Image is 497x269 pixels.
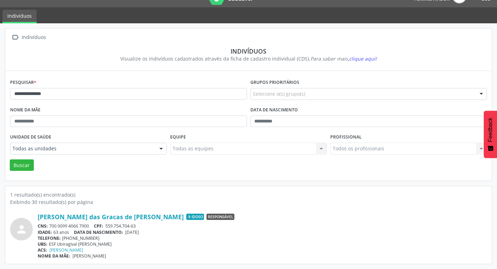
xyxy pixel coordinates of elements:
span: 559.754.704-63 [105,223,136,229]
button: Buscar [10,159,34,171]
div: [PHONE_NUMBER] [38,235,487,241]
a: [PERSON_NAME] das Gracas de [PERSON_NAME] [38,213,184,221]
label: Nome da mãe [10,105,40,116]
div: 1 resultado(s) encontrado(s) [10,191,487,198]
label: Grupos prioritários [250,77,299,88]
label: Data de nascimento [250,105,298,116]
span: Responsável [206,214,234,220]
a:  Indivíduos [10,32,47,42]
div: 700 0099 4066 7900 [38,223,487,229]
span: ACS: [38,247,47,253]
span: NOME DA MÃE: [38,253,70,259]
span: Idoso [186,214,204,220]
label: Profissional [330,132,362,143]
span: DATA DE NASCIMENTO: [74,229,123,235]
label: Equipe [170,132,186,143]
span: UBS: [38,241,47,247]
label: Pesquisar [10,77,36,88]
span: Selecione o(s) grupo(s) [253,90,305,97]
span: [PERSON_NAME] [73,253,106,259]
span: Feedback [487,118,494,142]
span: clique aqui! [349,55,377,62]
div: Visualize os indivíduos cadastrados através da ficha de cadastro individual (CDS). [15,55,482,62]
div: Exibindo 30 resultado(s) por página [10,198,487,206]
i: person [15,223,28,236]
span: TELEFONE: [38,235,61,241]
span: CPF: [94,223,103,229]
span: IDADE: [38,229,52,235]
i: Para saber mais, [310,55,377,62]
div: 63 anos [38,229,487,235]
a: Indivíduos [2,10,37,23]
span: Todas as unidades [13,145,152,152]
button: Feedback - Mostrar pesquisa [484,111,497,158]
a: [PERSON_NAME] [50,247,83,253]
span: [DATE] [125,229,139,235]
i:  [10,32,20,42]
span: CNS: [38,223,48,229]
label: Unidade de saúde [10,132,51,143]
div: Indivíduos [20,32,47,42]
div: ESF Ubiragival [PERSON_NAME] [38,241,487,247]
div: Indivíduos [15,47,482,55]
